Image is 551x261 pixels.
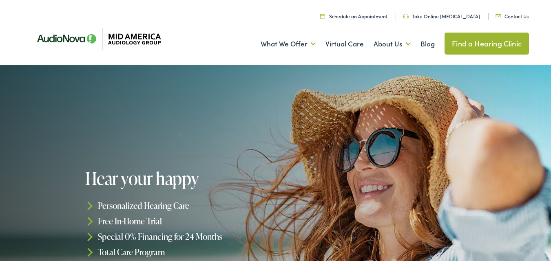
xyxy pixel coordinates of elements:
a: Take Online [MEDICAL_DATA] [403,13,480,20]
a: Find a Hearing Clinic [445,33,529,55]
img: utility icon [496,14,501,18]
a: What We Offer [261,29,316,59]
h1: Hear your happy [85,169,278,188]
a: Blog [420,29,435,59]
li: Special 0% Financing for 24 Months [85,229,278,244]
img: utility icon [320,13,325,19]
a: Schedule an Appointment [320,13,387,20]
li: Total Care Program [85,244,278,260]
li: Personalized Hearing Care [85,198,278,213]
a: Virtual Care [325,29,364,59]
li: Free In-Home Trial [85,213,278,229]
a: About Us [374,29,411,59]
img: utility icon [403,14,409,19]
a: Contact Us [496,13,529,20]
